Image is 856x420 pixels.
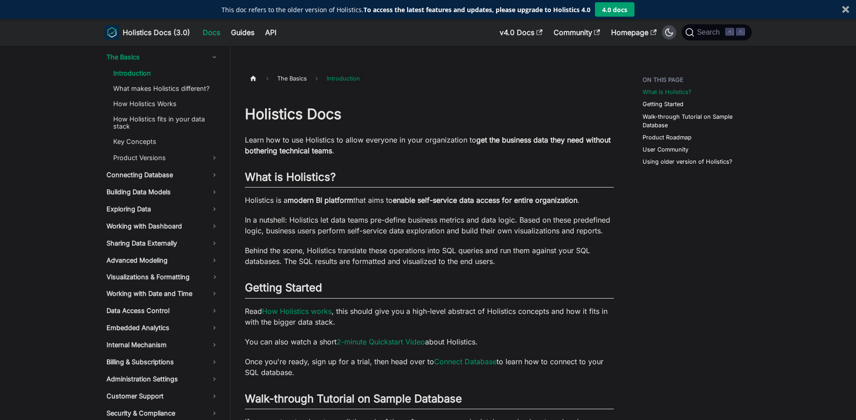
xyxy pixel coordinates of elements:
[245,281,614,298] h2: Getting Started
[245,306,614,327] p: Read , this should give you a high-level abstract of Holistics concepts and how it fits in with t...
[548,25,606,40] a: Community
[105,25,119,40] img: Holistics
[99,286,226,301] a: Working with Date and Time
[99,303,226,318] a: Data Access Control
[99,253,226,268] a: Advanced Modeling
[245,134,614,156] p: Learn how to use Holistics to allow everyone in your organization to .
[99,270,204,284] a: Visualizations & Formatting
[643,112,750,130] a: Walk-through Tutorial on Sample Database
[725,28,734,36] kbd: ⌘
[226,25,260,40] a: Guides
[322,72,364,85] span: Introduction
[222,5,590,14] p: This doc refers to the older version of Holistics.
[662,25,676,40] button: Switch between dark and light mode (currently dark mode)
[736,28,745,36] kbd: K
[606,25,662,40] a: Homepage
[106,112,226,133] a: How Holistics fits in your data stack
[99,354,226,370] a: Billing & Subscriptions
[364,5,590,14] strong: To access the latest features and updates, please upgrade to Holistics 4.0
[245,72,262,85] a: Home page
[245,72,614,85] nav: Breadcrumbs
[99,201,226,217] a: Exploring Data
[494,25,548,40] a: v4.0 Docs
[106,97,226,111] a: How Holistics Works
[245,392,614,409] h2: Walk-through Tutorial on Sample Database
[643,157,732,166] a: Using older version of Holistics?
[99,337,226,353] a: Internal Mechanism
[99,320,226,335] a: Embedded Analytics
[197,25,226,40] a: Docs
[99,219,226,234] a: Working with Dashboard
[245,356,614,378] p: Once you're ready, sign up for a trial, then head over to to learn how to connect to your SQL dat...
[106,67,226,80] a: Introduction
[99,184,226,200] a: Building Data Models
[99,389,226,404] a: Customer Support
[595,2,634,17] button: 4.0 docs
[262,307,332,316] a: How Holistics works
[245,336,614,347] p: You can also watch a short about Holistics.
[245,195,614,206] p: Holistics is a that aims to .
[393,196,577,205] strong: enable self-service data access for entire organization
[643,100,683,108] a: Getting Started
[288,196,353,205] strong: modern BI platform
[434,357,497,366] a: Connect Database
[245,170,614,188] h2: What is Holistics?
[643,88,692,96] a: What is Holistics?
[694,28,725,36] span: Search
[106,135,226,148] a: Key Concepts
[245,214,614,236] p: In a nutshell: Holistics let data teams pre-define business metrics and data logic. Based on thes...
[337,337,425,346] a: 2-minute Quickstart Video
[260,25,282,40] a: API
[682,24,751,40] button: Search
[204,270,226,284] button: Toggle the collapsible sidebar category 'Visualizations & Formatting'
[123,27,190,38] b: Holistics Docs (3.0)
[106,82,226,95] a: What makes Holistics different?
[99,371,226,387] a: Administration Settings
[105,25,190,40] a: HolisticsHolistics Docs (3.0)
[245,245,614,267] p: Behind the scene, Holistics translate these operations into SQL queries and run them against your...
[245,105,614,123] h1: Holistics Docs
[106,150,226,165] a: Product Versions
[245,135,611,155] strong: get the business data they need without bothering technical teams
[273,72,311,85] span: The Basics
[99,167,226,183] a: Connecting Database
[643,145,688,154] a: User Community
[643,133,692,142] a: Product Roadmap
[99,236,226,251] a: Sharing Data Externally
[222,5,590,14] div: This doc refers to the older version of Holistics.To access the latest features and updates, plea...
[99,49,226,65] a: The Basics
